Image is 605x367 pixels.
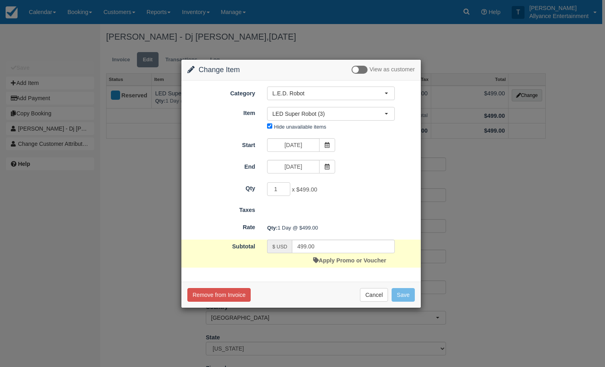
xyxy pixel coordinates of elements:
[267,182,290,196] input: Qty
[181,160,261,171] label: End
[370,67,415,73] span: View as customer
[261,221,421,234] div: 1 Day @ $499.00
[181,87,261,98] label: Category
[272,89,384,97] span: L.E.D. Robot
[181,106,261,117] label: Item
[360,288,388,302] button: Cancel
[292,187,317,193] span: x $499.00
[274,124,326,130] label: Hide unavailable items
[267,87,395,100] button: L.E.D. Robot
[267,225,277,231] strong: Qty
[313,257,386,264] a: Apply Promo or Voucher
[181,220,261,232] label: Rate
[181,240,261,251] label: Subtotal
[181,203,261,214] label: Taxes
[272,244,287,250] small: $ USD
[187,288,251,302] button: Remove from Invoice
[199,66,240,74] span: Change Item
[181,138,261,149] label: Start
[267,107,395,121] button: LED Super Robot (3)
[181,181,261,193] label: Qty
[392,288,415,302] button: Save
[272,110,384,118] span: LED Super Robot (3)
